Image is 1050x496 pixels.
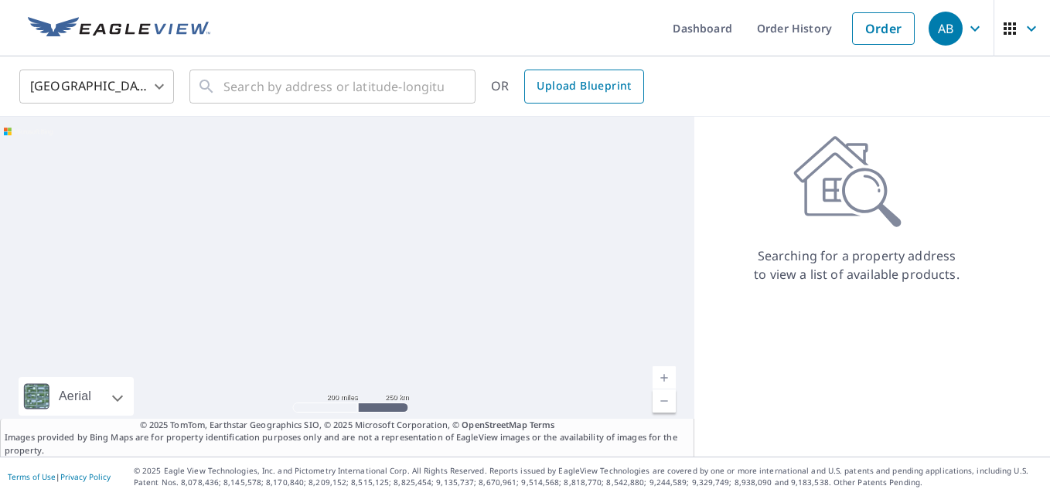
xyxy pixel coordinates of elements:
[653,366,676,389] a: Current Level 5, Zoom In
[753,246,960,284] p: Searching for a property address to view a list of available products.
[929,12,963,46] div: AB
[530,419,555,430] a: Terms
[60,471,111,482] a: Privacy Policy
[491,70,644,104] div: OR
[19,65,174,108] div: [GEOGRAPHIC_DATA]
[524,70,643,104] a: Upload Blueprint
[8,471,56,482] a: Terms of Use
[223,65,444,108] input: Search by address or latitude-longitude
[852,12,915,45] a: Order
[140,419,555,432] span: © 2025 TomTom, Earthstar Geographics SIO, © 2025 Microsoft Corporation, ©
[462,419,527,430] a: OpenStreetMap
[653,389,676,413] a: Current Level 5, Zoom Out
[28,17,210,40] img: EV Logo
[537,76,631,96] span: Upload Blueprint
[54,377,96,416] div: Aerial
[8,472,111,481] p: |
[134,465,1042,488] p: © 2025 Eagle View Technologies, Inc. and Pictometry International Corp. All Rights Reserved. Repo...
[19,377,134,416] div: Aerial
